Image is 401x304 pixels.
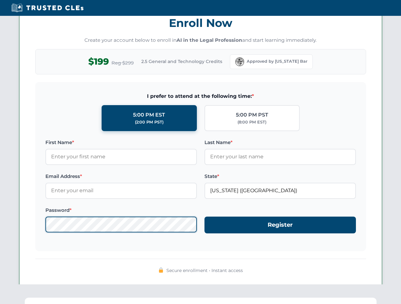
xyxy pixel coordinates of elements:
[45,183,197,199] input: Enter your email
[235,57,244,66] img: Florida Bar
[135,119,164,125] div: (2:00 PM PST)
[237,119,266,125] div: (8:00 PM EST)
[247,58,307,65] span: Approved by [US_STATE] Bar
[133,111,165,119] div: 5:00 PM EST
[35,37,366,44] p: Create your account below to enroll in and start learning immediately.
[204,173,356,180] label: State
[88,54,109,69] span: $199
[45,92,356,100] span: I prefer to attend at the following time:
[236,111,268,119] div: 5:00 PM PST
[141,58,222,65] span: 2.5 General and Technology Credits
[166,267,243,274] span: Secure enrollment • Instant access
[35,13,366,33] h3: Enroll Now
[204,217,356,233] button: Register
[10,3,85,13] img: Trusted CLEs
[158,268,164,273] img: 🔒
[45,149,197,165] input: Enter your first name
[45,173,197,180] label: Email Address
[204,139,356,146] label: Last Name
[177,37,242,43] strong: AI in the Legal Profession
[204,149,356,165] input: Enter your last name
[45,206,197,214] label: Password
[204,183,356,199] input: Florida (FL)
[111,59,134,67] span: Reg $299
[45,139,197,146] label: First Name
